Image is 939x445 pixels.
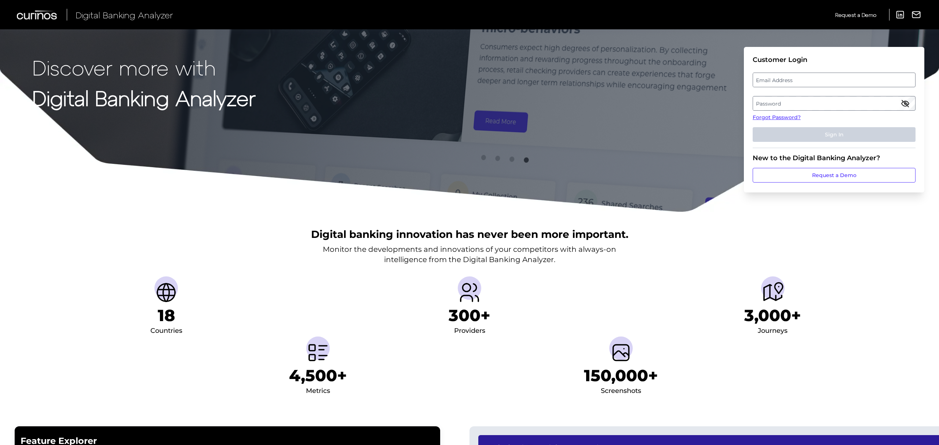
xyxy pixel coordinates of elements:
div: Providers [454,325,485,337]
img: Journeys [761,281,785,304]
p: Discover more with [32,56,256,79]
div: Metrics [306,385,330,397]
p: Monitor the developments and innovations of your competitors with always-on intelligence from the... [323,244,616,265]
div: Journeys [758,325,788,337]
img: Screenshots [609,341,633,364]
div: New to the Digital Banking Analyzer? [753,154,916,162]
img: Providers [458,281,481,304]
h2: Digital banking innovation has never been more important. [311,227,628,241]
a: Request a Demo [835,9,876,21]
span: Digital Banking Analyzer [76,10,173,20]
label: Password [753,97,915,110]
a: Forgot Password? [753,114,916,121]
div: Customer Login [753,56,916,64]
img: Countries [154,281,178,304]
a: Request a Demo [753,168,916,183]
div: Countries [150,325,182,337]
h1: 3,000+ [744,306,801,325]
h1: 4,500+ [289,366,347,385]
h1: 18 [158,306,175,325]
button: Sign In [753,127,916,142]
img: Metrics [306,341,330,364]
h1: 150,000+ [584,366,658,385]
img: Curinos [17,10,58,19]
div: Screenshots [601,385,641,397]
strong: Digital Banking Analyzer [32,85,256,110]
span: Request a Demo [835,12,876,18]
label: Email Address [753,73,915,87]
h1: 300+ [449,306,490,325]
